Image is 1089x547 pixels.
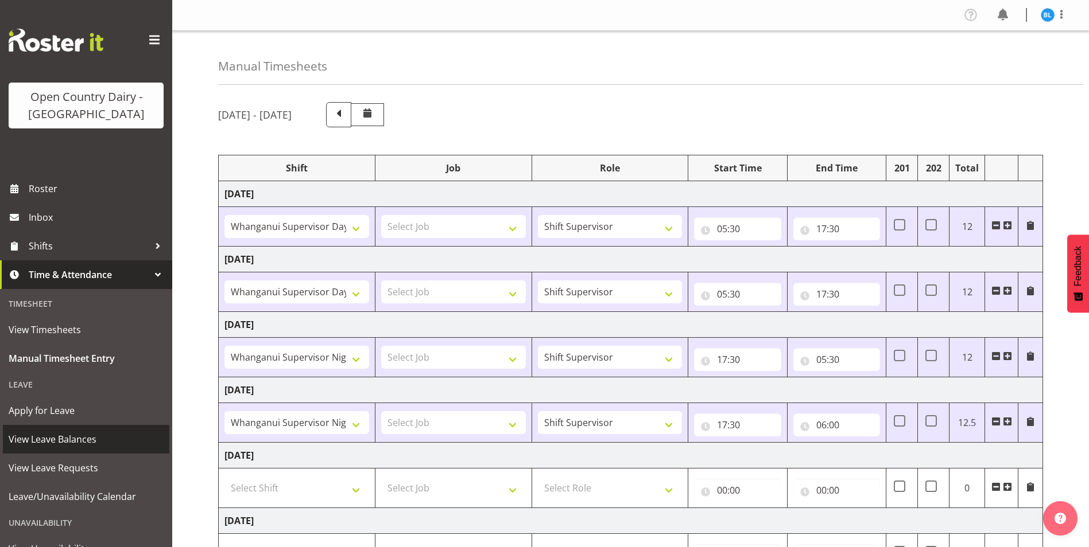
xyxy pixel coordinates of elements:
[29,209,166,226] span: Inbox
[29,180,166,197] span: Roster
[793,161,880,175] div: End Time
[694,413,781,436] input: Click to select...
[219,247,1043,272] td: [DATE]
[29,266,149,283] span: Time & Attendance
[9,431,164,448] span: View Leave Balances
[694,161,781,175] div: Start Time
[9,350,164,367] span: Manual Timesheet Entry
[950,272,985,312] td: 12
[219,377,1043,403] td: [DATE]
[3,396,169,425] a: Apply for Leave
[892,161,912,175] div: 201
[3,482,169,511] a: Leave/Unavailability Calendar
[219,312,1043,338] td: [DATE]
[694,283,781,306] input: Click to select...
[3,511,169,534] div: Unavailability
[694,217,781,240] input: Click to select...
[218,60,327,73] h4: Manual Timesheets
[793,413,880,436] input: Click to select...
[1067,235,1089,312] button: Feedback - Show survey
[793,217,880,240] input: Click to select...
[3,315,169,344] a: View Timesheets
[9,29,103,52] img: Rosterit website logo
[9,459,164,476] span: View Leave Requests
[1073,246,1083,286] span: Feedback
[219,508,1043,534] td: [DATE]
[219,181,1043,207] td: [DATE]
[955,161,979,175] div: Total
[1055,513,1066,524] img: help-xxl-2.png
[9,402,164,419] span: Apply for Leave
[218,108,292,121] h5: [DATE] - [DATE]
[950,338,985,377] td: 12
[3,292,169,315] div: Timesheet
[793,348,880,371] input: Click to select...
[20,88,152,123] div: Open Country Dairy - [GEOGRAPHIC_DATA]
[3,454,169,482] a: View Leave Requests
[3,373,169,396] div: Leave
[793,479,880,502] input: Click to select...
[694,348,781,371] input: Click to select...
[219,443,1043,468] td: [DATE]
[924,161,943,175] div: 202
[950,468,985,508] td: 0
[29,237,149,255] span: Shifts
[3,425,169,454] a: View Leave Balances
[694,479,781,502] input: Click to select...
[9,488,164,505] span: Leave/Unavailability Calendar
[793,283,880,306] input: Click to select...
[9,321,164,338] span: View Timesheets
[224,161,369,175] div: Shift
[3,344,169,373] a: Manual Timesheet Entry
[1041,8,1055,22] img: bruce-lind7400.jpg
[381,161,526,175] div: Job
[950,207,985,247] td: 12
[950,403,985,443] td: 12.5
[538,161,683,175] div: Role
